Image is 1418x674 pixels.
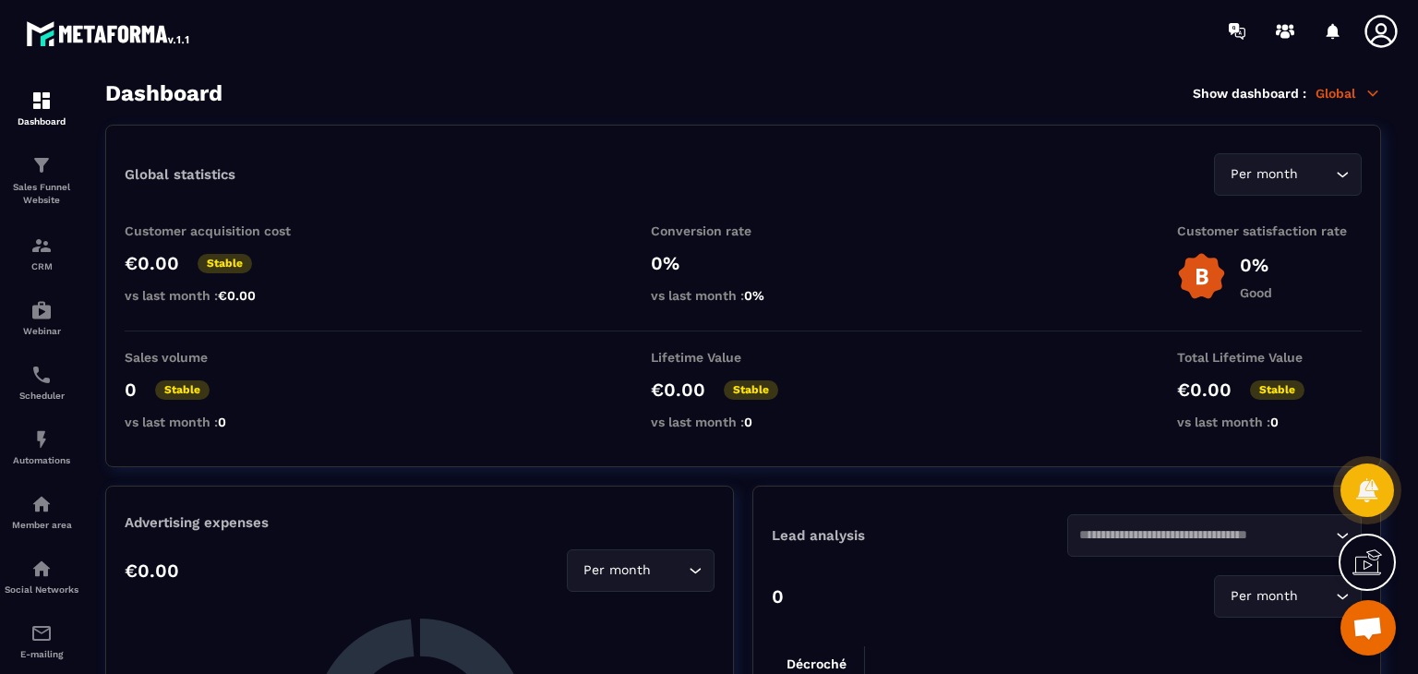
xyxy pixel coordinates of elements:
[5,544,78,608] a: social-networksocial-networkSocial Networks
[125,166,235,183] p: Global statistics
[1302,586,1331,607] input: Search for option
[1250,380,1304,400] p: Stable
[651,252,835,274] p: 0%
[26,17,192,50] img: logo
[787,656,847,671] tspan: Décroché
[30,154,53,176] img: formation
[1226,164,1302,185] span: Per month
[1177,379,1232,401] p: €0.00
[125,350,309,365] p: Sales volume
[5,326,78,336] p: Webinar
[1193,86,1306,101] p: Show dashboard :
[651,288,835,303] p: vs last month :
[655,560,684,581] input: Search for option
[105,80,222,106] h3: Dashboard
[125,252,179,274] p: €0.00
[5,261,78,271] p: CRM
[5,479,78,544] a: automationsautomationsMember area
[5,649,78,659] p: E-mailing
[125,223,309,238] p: Customer acquisition cost
[30,558,53,580] img: social-network
[125,379,137,401] p: 0
[30,493,53,515] img: automations
[1079,525,1332,546] input: Search for option
[155,380,210,400] p: Stable
[1240,254,1272,276] p: 0%
[651,350,835,365] p: Lifetime Value
[5,285,78,350] a: automationsautomationsWebinar
[5,350,78,415] a: schedulerschedulerScheduler
[198,254,252,273] p: Stable
[30,299,53,321] img: automations
[1316,85,1381,102] p: Global
[5,520,78,530] p: Member area
[5,181,78,207] p: Sales Funnel Website
[218,288,256,303] span: €0.00
[5,455,78,465] p: Automations
[5,221,78,285] a: formationformationCRM
[30,622,53,644] img: email
[1177,252,1226,301] img: b-badge-o.b3b20ee6.svg
[1067,514,1363,557] div: Search for option
[30,428,53,451] img: automations
[5,584,78,595] p: Social Networks
[1214,575,1362,618] div: Search for option
[579,560,655,581] span: Per month
[125,288,309,303] p: vs last month :
[5,116,78,126] p: Dashboard
[1226,586,1302,607] span: Per month
[5,76,78,140] a: formationformationDashboard
[1302,164,1331,185] input: Search for option
[1177,415,1362,429] p: vs last month :
[30,90,53,112] img: formation
[125,560,179,582] p: €0.00
[651,379,705,401] p: €0.00
[30,235,53,257] img: formation
[744,415,752,429] span: 0
[125,514,715,531] p: Advertising expenses
[1270,415,1279,429] span: 0
[1177,350,1362,365] p: Total Lifetime Value
[1214,153,1362,196] div: Search for option
[5,140,78,221] a: formationformationSales Funnel Website
[724,380,778,400] p: Stable
[125,415,309,429] p: vs last month :
[5,415,78,479] a: automationsautomationsAutomations
[1340,600,1396,656] a: Open chat
[30,364,53,386] img: scheduler
[744,288,764,303] span: 0%
[651,223,835,238] p: Conversion rate
[218,415,226,429] span: 0
[5,391,78,401] p: Scheduler
[651,415,835,429] p: vs last month :
[1177,223,1362,238] p: Customer satisfaction rate
[567,549,715,592] div: Search for option
[772,527,1067,544] p: Lead analysis
[772,585,784,608] p: 0
[1240,285,1272,300] p: Good
[5,608,78,673] a: emailemailE-mailing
